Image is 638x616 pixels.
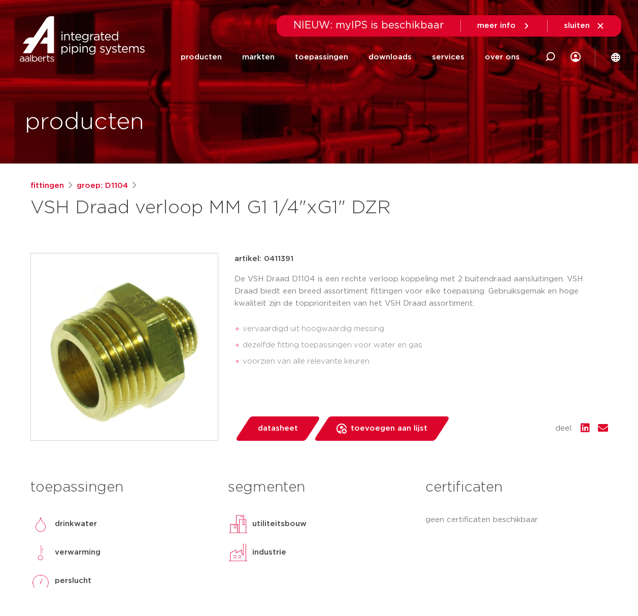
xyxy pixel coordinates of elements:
[55,518,97,530] p: drinkwater
[243,321,608,337] li: vervaardigd uit hoogwaardig messing
[55,575,91,587] p: perslucht
[30,180,64,192] a: fittingen
[432,37,464,78] a: services
[242,37,275,78] a: markten
[25,106,144,139] h1: producten
[30,196,412,220] h1: VSH Draad verloop MM G1 1/4"xG1" DZR
[258,420,298,437] span: datasheet
[570,37,581,78] div: my IPS
[234,273,608,310] p: De VSH Draad D1104 is een rechte verloop koppeling met 2 buitendraad aansluitingen. VSH Draad bie...
[351,420,427,437] span: toevoegen aan lijst
[181,37,520,78] nav: Menu
[228,514,248,534] img: utiliteitsbouw
[228,477,410,498] h3: segmenten
[228,542,248,563] img: industrie
[564,21,605,30] a: sluiten
[477,21,531,30] a: meer info
[181,37,222,78] a: producten
[425,514,608,526] p: geen certificaten beschikbaar
[252,518,307,530] p: utiliteitsbouw
[30,514,51,534] img: drinkwater
[368,37,412,78] a: downloads
[555,423,573,435] span: deel:
[30,571,51,591] img: perslucht
[252,546,286,559] p: industrie
[477,22,516,29] span: meer info
[30,477,213,498] h3: toepassingen
[30,542,51,563] img: verwarming
[77,180,128,192] a: groep: D1104
[234,253,293,265] p: artikel: 0411391
[564,22,590,29] span: sluiten
[243,353,608,370] li: voorzien van alle relevante keuren
[55,546,100,559] p: verwarming
[425,477,608,498] h3: certificaten
[485,37,520,78] a: over ons
[243,337,608,353] li: dezelfde fitting toepassingen voor water en gas
[234,416,321,441] a: datasheet
[31,253,218,440] img: Product Image for VSH Draad verloop MM G1 1/4"xG1" DZR
[293,20,444,30] span: NIEUW: myIPS is beschikbaar
[295,37,348,78] a: toepassingen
